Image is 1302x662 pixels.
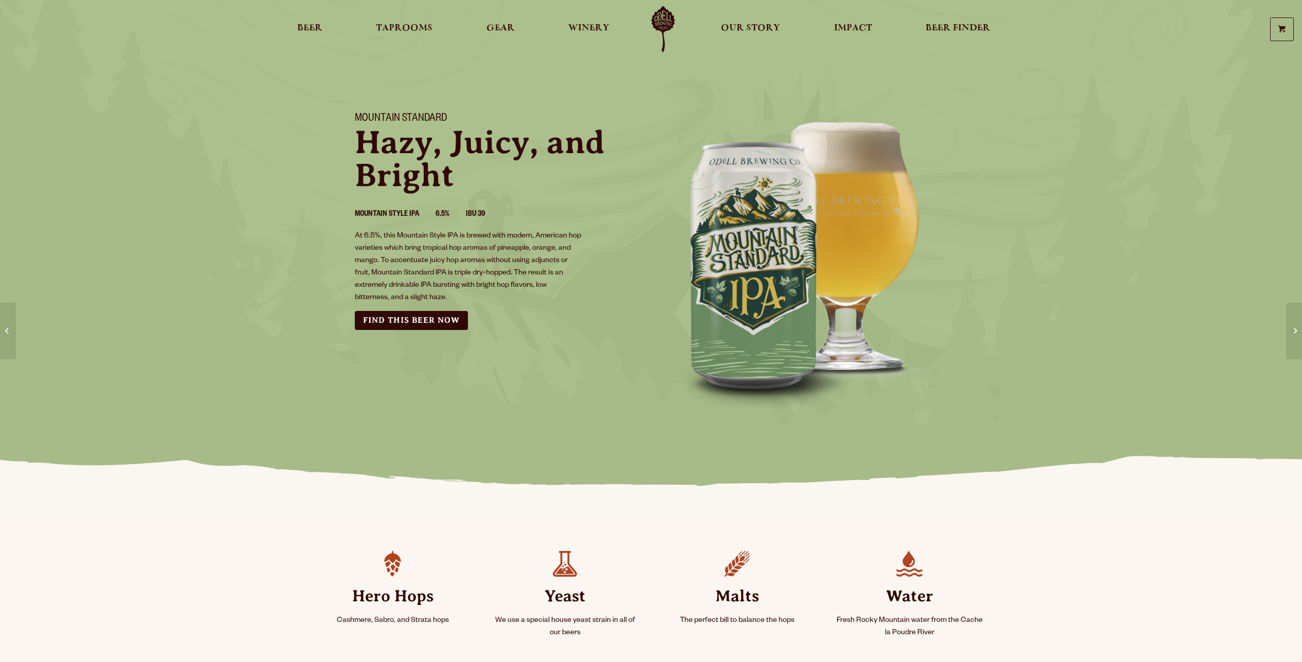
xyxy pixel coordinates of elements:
[721,24,780,32] span: Our Story
[663,615,811,627] p: The perfect bill to balance the hops
[291,6,329,52] a: Beer
[436,208,466,222] li: 6.5%
[651,100,960,409] img: Image of can and pour
[836,615,983,639] p: Fresh Rocky Mountain water from the Cache la Poudre River
[836,577,983,615] strong: Water
[926,24,990,32] span: Beer Finder
[827,6,879,52] a: Impact
[644,6,682,52] a: Odell Home
[466,208,502,222] li: IBU 39
[355,230,582,304] p: At 6.5%, this Mountain Style IPA is brewed with modern, American hop varieties which bring tropic...
[919,6,997,52] a: Beer Finder
[319,615,466,627] p: Cashmere, Sabro, and Strata hops
[319,577,466,615] strong: Hero Hops
[491,577,639,615] strong: Yeast
[480,6,521,52] a: Gear
[355,208,436,222] li: Mountain Style IPA
[376,24,432,32] span: Taprooms
[714,6,787,52] a: Our Story
[491,615,639,639] p: We use a special house yeast strain in all of our beers
[355,113,639,126] h1: Mountain Standard
[486,24,515,32] span: Gear
[355,311,468,330] a: Find this Beer Now
[297,24,322,32] span: Beer
[562,6,616,52] a: Winery
[568,24,609,32] span: Winery
[355,126,639,192] p: Hazy, Juicy, and Bright
[834,24,872,32] span: Impact
[663,577,811,615] strong: Malts
[369,6,439,52] a: Taprooms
